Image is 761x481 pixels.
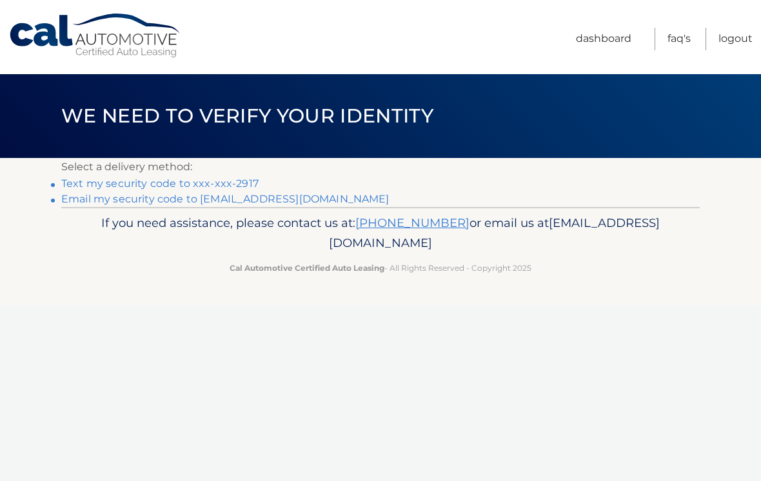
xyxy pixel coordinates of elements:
[61,104,433,128] span: We need to verify your identity
[61,177,259,190] a: Text my security code to xxx-xxx-2917
[718,28,753,50] a: Logout
[576,28,631,50] a: Dashboard
[70,213,691,254] p: If you need assistance, please contact us at: or email us at
[61,158,700,176] p: Select a delivery method:
[70,261,691,275] p: - All Rights Reserved - Copyright 2025
[355,215,469,230] a: [PHONE_NUMBER]
[667,28,691,50] a: FAQ's
[230,263,384,273] strong: Cal Automotive Certified Auto Leasing
[61,193,390,205] a: Email my security code to [EMAIL_ADDRESS][DOMAIN_NAME]
[8,13,183,59] a: Cal Automotive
